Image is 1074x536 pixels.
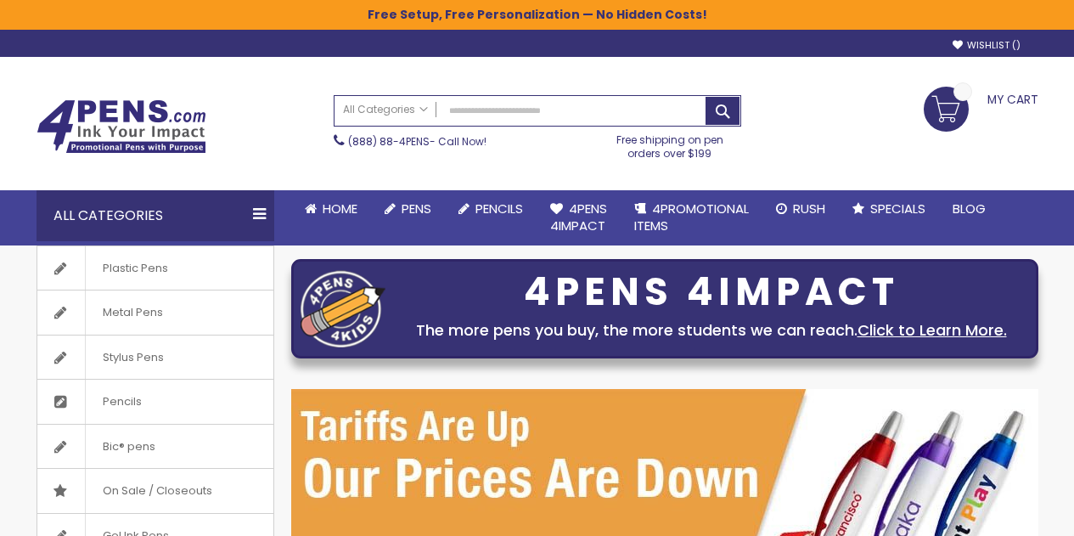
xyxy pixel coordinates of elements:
[85,336,181,380] span: Stylus Pens
[323,200,357,217] span: Home
[348,134,486,149] span: - Call Now!
[85,291,180,335] span: Metal Pens
[37,246,273,291] a: Plastic Pens
[371,190,445,228] a: Pens
[85,469,229,513] span: On Sale / Closeouts
[445,190,537,228] a: Pencils
[37,425,273,469] a: Bic® pens
[301,270,385,347] img: four_pen_logo.png
[85,246,185,291] span: Plastic Pens
[537,190,621,245] a: 4Pens4impact
[634,200,749,234] span: 4PROMOTIONAL ITEMS
[343,103,428,116] span: All Categories
[839,190,939,228] a: Specials
[550,200,607,234] span: 4Pens 4impact
[291,190,371,228] a: Home
[37,291,273,335] a: Metal Pens
[348,134,430,149] a: (888) 88-4PENS
[402,200,431,217] span: Pens
[335,96,436,124] a: All Categories
[85,425,172,469] span: Bic® pens
[37,336,273,380] a: Stylus Pens
[37,190,274,241] div: All Categories
[870,200,925,217] span: Specials
[475,200,523,217] span: Pencils
[621,190,762,245] a: 4PROMOTIONALITEMS
[394,274,1029,310] div: 4PENS 4IMPACT
[953,39,1021,52] a: Wishlist
[953,200,986,217] span: Blog
[858,319,1007,341] a: Click to Learn More.
[37,469,273,513] a: On Sale / Closeouts
[939,190,999,228] a: Blog
[762,190,839,228] a: Rush
[37,380,273,424] a: Pencils
[599,127,741,161] div: Free shipping on pen orders over $199
[85,380,159,424] span: Pencils
[394,319,1029,342] div: The more pens you buy, the more students we can reach.
[793,200,825,217] span: Rush
[37,99,206,154] img: 4Pens Custom Pens and Promotional Products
